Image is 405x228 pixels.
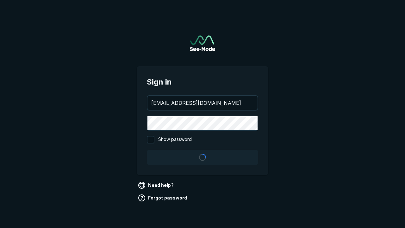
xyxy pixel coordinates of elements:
a: Forgot password [137,193,190,203]
input: your@email.com [147,96,258,110]
a: Need help? [137,180,176,190]
span: Sign in [147,76,258,88]
a: Go to sign in [190,35,215,51]
span: Show password [158,136,192,143]
img: See-Mode Logo [190,35,215,51]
